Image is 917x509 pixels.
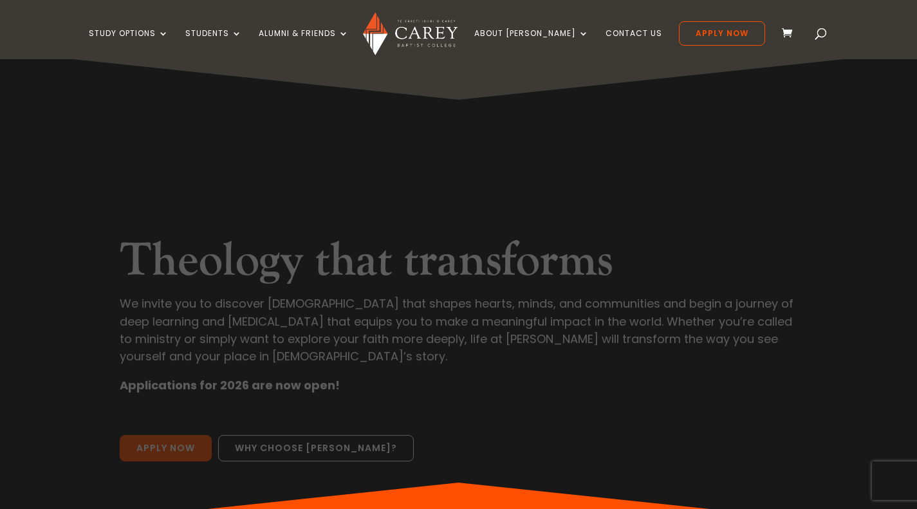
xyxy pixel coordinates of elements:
a: Contact Us [606,29,662,59]
strong: Applications for 2026 are now open! [120,344,340,360]
a: Students [185,29,242,59]
a: Study Options [89,29,169,59]
a: About [PERSON_NAME] [474,29,589,59]
a: Apply Now [679,21,765,46]
p: We invite you to discover [DEMOGRAPHIC_DATA] that shapes hearts, minds, and communities and begin... [120,261,797,343]
img: Carey Baptist College [363,12,458,55]
h2: Theology that transforms [120,199,797,261]
a: Apply Now [120,402,212,429]
a: Why choose [PERSON_NAME]? [218,402,414,429]
a: Alumni & Friends [259,29,349,59]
